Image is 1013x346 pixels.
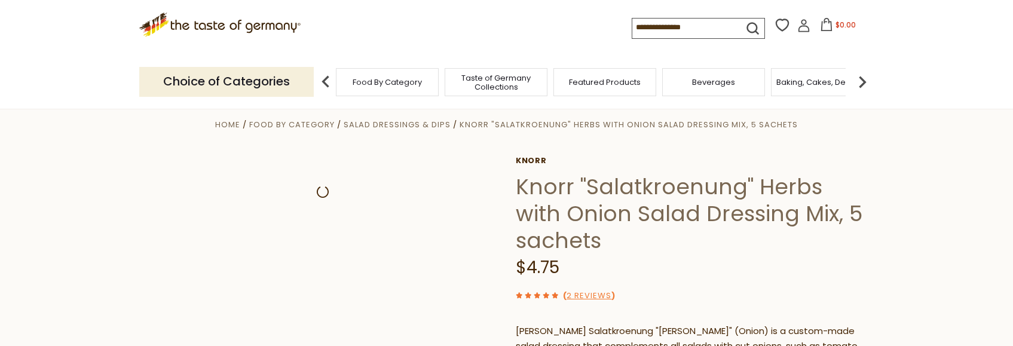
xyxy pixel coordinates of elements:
a: Food By Category [249,119,335,130]
a: Baking, Cakes, Desserts [776,78,869,87]
img: next arrow [850,70,874,94]
p: Choice of Categories [139,67,314,96]
a: Food By Category [353,78,422,87]
a: Knorr "Salatkroenung" Herbs with Onion Salad Dressing Mix, 5 sachets [460,119,798,130]
h1: Knorr "Salatkroenung" Herbs with Onion Salad Dressing Mix, 5 sachets [516,173,865,254]
a: Beverages [692,78,735,87]
a: Home [215,119,240,130]
span: $0.00 [836,20,856,30]
a: 2 Reviews [567,290,611,302]
a: Featured Products [569,78,641,87]
span: ( ) [563,290,615,301]
a: Salad Dressings & Dips [344,119,451,130]
span: $4.75 [516,256,559,279]
button: $0.00 [813,18,864,36]
img: previous arrow [314,70,338,94]
a: Taste of Germany Collections [448,74,544,91]
a: Knorr [516,156,865,166]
